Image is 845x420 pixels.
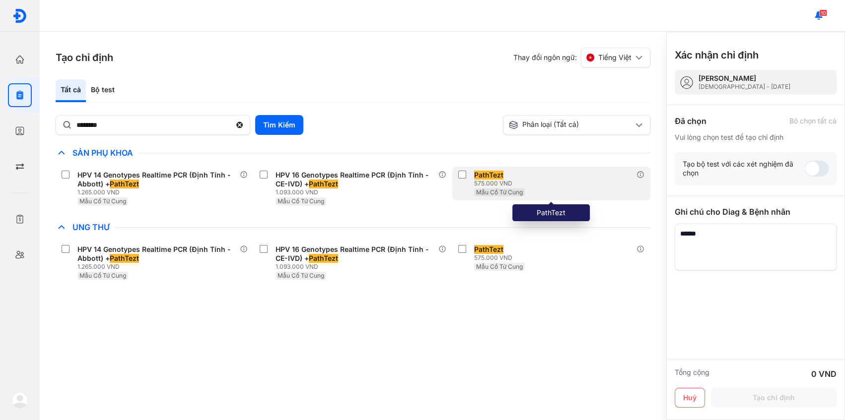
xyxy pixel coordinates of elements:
[56,79,86,102] div: Tất cả
[675,368,709,380] div: Tổng cộng
[675,133,837,142] div: Vui lòng chọn test để tạo chỉ định
[476,263,523,270] span: Mẫu Cổ Tử Cung
[508,120,634,130] div: Phân loại (Tất cả)
[474,180,527,187] div: 575.000 VND
[77,188,240,196] div: 1.265.000 VND
[276,263,438,271] div: 1.093.000 VND
[110,180,139,188] span: PathTezt
[675,388,705,408] button: Huỷ
[474,245,503,254] span: PathTezt
[811,368,837,380] div: 0 VND
[12,392,28,408] img: logo
[56,51,113,64] h3: Tạo chỉ định
[309,180,338,188] span: PathTezt
[276,188,438,196] div: 1.093.000 VND
[513,48,650,67] div: Thay đổi ngôn ngữ:
[278,272,324,279] span: Mẫu Cổ Tử Cung
[683,160,805,178] div: Tạo bộ test với các xét nghiệm đã chọn
[278,197,324,205] span: Mẫu Cổ Tử Cung
[699,74,790,83] div: [PERSON_NAME]
[79,272,126,279] span: Mẫu Cổ Tử Cung
[110,254,139,263] span: PathTezt
[476,188,523,196] span: Mẫu Cổ Tử Cung
[276,245,434,263] div: HPV 16 Genotypes Realtime PCR (Định Tính - CE-IVD) +
[474,254,527,262] div: 575.000 VND
[711,388,837,408] button: Tạo chỉ định
[77,263,240,271] div: 1.265.000 VND
[12,8,27,23] img: logo
[68,148,138,158] span: Sản Phụ Khoa
[309,254,338,263] span: PathTezt
[77,171,236,188] div: HPV 14 Genotypes Realtime PCR (Định Tính - Abbott) +
[789,117,837,125] div: Bỏ chọn tất cả
[77,245,236,263] div: HPV 14 Genotypes Realtime PCR (Định Tính - Abbott) +
[675,48,759,62] h3: Xác nhận chỉ định
[819,9,827,16] span: 10
[474,171,503,180] span: PathTezt
[68,222,115,232] span: Ung Thư
[675,115,706,127] div: Đã chọn
[598,53,632,62] span: Tiếng Việt
[79,197,126,205] span: Mẫu Cổ Tử Cung
[699,83,790,91] div: [DEMOGRAPHIC_DATA] - [DATE]
[675,206,837,218] div: Ghi chú cho Diag & Bệnh nhân
[276,171,434,188] div: HPV 16 Genotypes Realtime PCR (Định Tính - CE-IVD) +
[255,115,303,135] button: Tìm Kiếm
[86,79,120,102] div: Bộ test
